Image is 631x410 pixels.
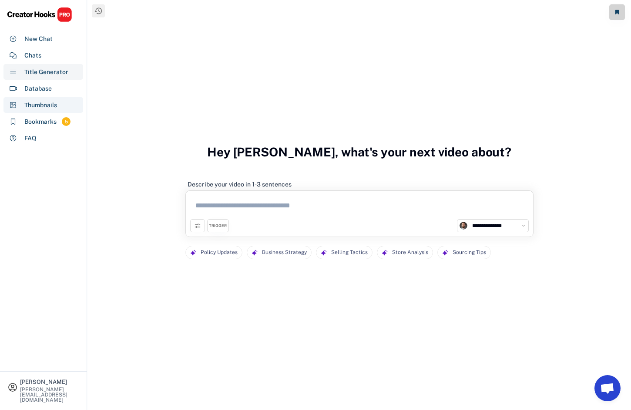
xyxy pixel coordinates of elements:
[24,34,53,44] div: New Chat
[594,375,621,401] a: Open chat
[20,379,79,385] div: [PERSON_NAME]
[7,7,72,22] img: CHPRO%20Logo.svg
[20,387,79,403] div: [PERSON_NAME][EMAIL_ADDRESS][DOMAIN_NAME]
[24,68,68,77] div: Title Generator
[209,223,227,229] div: TRIGGER
[262,246,307,259] div: Business Strategy
[207,136,511,169] h3: Hey [PERSON_NAME], what's your next video about?
[453,246,486,259] div: Sourcing Tips
[24,134,37,143] div: FAQ
[24,117,57,126] div: Bookmarks
[62,118,70,125] div: 5
[201,246,238,259] div: Policy Updates
[331,246,368,259] div: Selling Tactics
[460,222,467,230] img: channels4_profile.jpg
[24,84,52,93] div: Database
[392,246,428,259] div: Store Analysis
[188,180,292,188] div: Describe your video in 1-3 sentences
[24,101,57,110] div: Thumbnails
[24,51,41,60] div: Chats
